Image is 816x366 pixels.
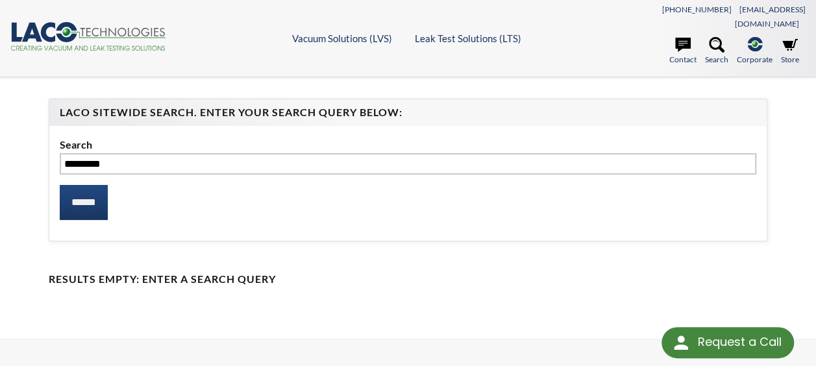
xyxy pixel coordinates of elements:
a: [EMAIL_ADDRESS][DOMAIN_NAME] [735,5,806,29]
span: Corporate [737,53,773,66]
div: Request a Call [697,327,781,357]
a: Vacuum Solutions (LVS) [292,32,392,44]
a: Leak Test Solutions (LTS) [415,32,521,44]
img: round button [671,332,691,353]
a: Contact [669,37,697,66]
div: Request a Call [661,327,794,358]
h4: Results Empty: Enter a Search Query [49,273,767,286]
a: [PHONE_NUMBER] [662,5,732,14]
h4: LACO Sitewide Search. Enter your Search Query Below: [60,106,756,119]
a: Store [781,37,799,66]
a: Search [705,37,728,66]
label: Search [60,136,756,153]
